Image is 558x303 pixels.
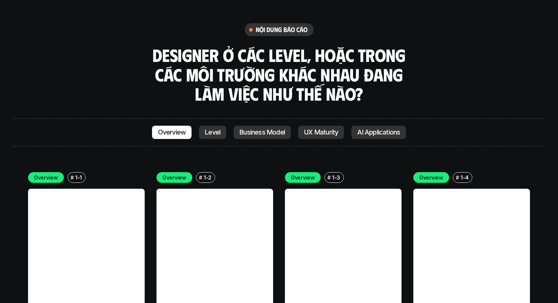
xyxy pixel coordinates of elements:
[162,174,186,181] p: Overview
[34,174,58,181] p: Overview
[234,126,291,139] a: Business Model
[158,129,186,136] p: Overview
[357,129,400,136] p: AI Applications
[332,174,340,181] p: 1-3
[291,174,315,181] p: Overview
[456,175,459,180] h6: #
[256,25,308,34] h6: nội dung báo cáo
[204,174,211,181] p: 1-2
[461,174,469,181] p: 1-4
[150,45,408,104] h3: Designer ở các level, hoặc trong các môi trường khác nhau đang làm việc như thế nào?
[240,129,285,136] p: Business Model
[75,174,82,181] p: 1-1
[304,129,338,136] p: UX Maturity
[70,175,74,180] h6: #
[351,126,406,139] a: AI Applications
[419,174,443,181] p: Overview
[298,126,344,139] a: UX Maturity
[199,126,226,139] a: Level
[327,175,331,180] h6: #
[199,175,202,180] h6: #
[152,126,192,139] a: Overview
[205,129,220,136] p: Level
